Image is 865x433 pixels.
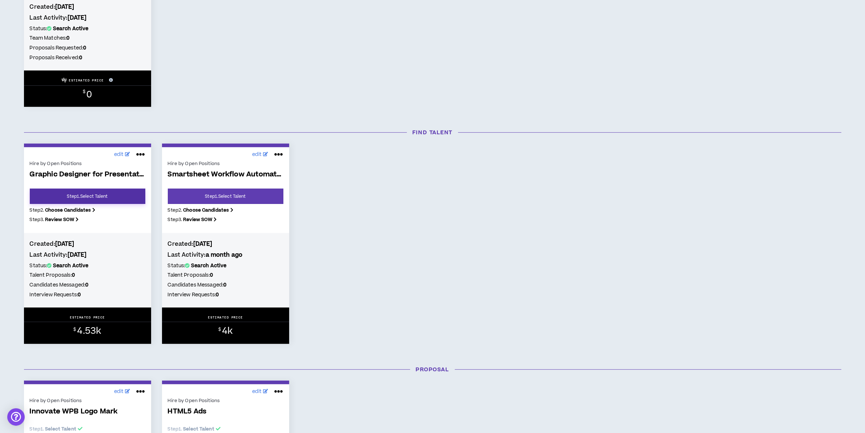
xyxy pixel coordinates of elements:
b: Review SOW [183,216,212,223]
div: Hire by Open Positions [168,160,283,167]
b: 0 [66,35,69,42]
p: ESTIMATED PRICE [70,315,105,320]
span: HTML5 Ads [168,408,283,416]
p: Step 3 . [168,216,283,223]
a: edit [112,149,132,160]
h5: Candidates Messaged: [168,281,283,289]
span: edit [114,151,124,159]
h5: Interview Requests: [30,291,145,299]
b: 0 [78,291,81,298]
span: Graphic Designer for Presentations [30,171,145,179]
p: ESTIMATED PRICE [69,78,104,83]
div: Open Intercom Messenger [7,408,25,426]
h4: Created: [30,3,145,11]
h4: Last Activity: [168,251,283,259]
b: Search Active [53,262,89,269]
b: Choose Candidates [183,207,229,213]
span: 4.53k [77,325,101,337]
b: Search Active [191,262,227,269]
a: Step1.Select Talent [30,189,145,204]
h5: Proposals Received: [30,54,145,62]
b: Select Talent [45,426,76,432]
b: [DATE] [55,240,74,248]
h5: Team Matches: [30,34,145,42]
b: Search Active [53,25,89,32]
div: Hire by Open Positions [30,397,145,404]
h5: Proposals Requested: [30,44,145,52]
b: [DATE] [68,251,87,259]
span: edit [252,151,262,159]
h5: Status: [30,262,145,270]
p: Step 2 . [168,207,283,213]
b: 0 [72,272,75,279]
a: edit [112,386,132,397]
b: [DATE] [68,14,87,22]
sup: $ [73,326,76,333]
h4: Last Activity: [30,14,145,22]
span: Smartsheet Workflow Automations Expert [168,171,283,179]
b: Review SOW [45,216,74,223]
b: a month ago [206,251,243,259]
sup: $ [218,326,221,333]
div: Hire by Open Positions [168,397,283,404]
a: Step1.Select Talent [168,189,283,204]
h5: Status: [168,262,283,270]
b: [DATE] [55,3,74,11]
p: Step 2 . [30,207,145,213]
span: edit [114,388,124,396]
span: edit [252,388,262,396]
b: 0 [83,44,86,52]
b: 0 [79,54,82,61]
img: Wripple [62,78,66,83]
span: 0 [86,90,92,100]
h4: Last Activity: [30,251,145,259]
span: Innovate WPB Logo Mark [30,408,145,416]
h3: Find Talent [19,129,847,136]
p: Step 3 . [30,216,145,223]
h5: Candidates Messaged: [30,281,145,289]
h4: Created: [30,240,145,248]
b: 0 [210,272,213,279]
p: Step 1 . [30,426,145,432]
sup: $ [83,89,85,95]
span: 4k [222,325,233,337]
h5: Status: [30,25,145,33]
a: edit [250,149,270,160]
p: ESTIMATED PRICE [208,315,243,320]
b: Choose Candidates [45,207,91,213]
h3: Proposal [19,366,847,373]
a: edit [250,386,270,397]
b: Select Talent [183,426,214,432]
p: Step 1 . [168,426,283,432]
div: Hire by Open Positions [30,160,145,167]
b: 0 [216,291,219,298]
h5: Talent Proposals: [30,271,145,279]
b: 0 [223,281,226,289]
b: [DATE] [193,240,213,248]
h5: Interview Requests: [168,291,283,299]
h5: Talent Proposals: [168,271,283,279]
h4: Created: [168,240,283,248]
b: 0 [85,281,88,289]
